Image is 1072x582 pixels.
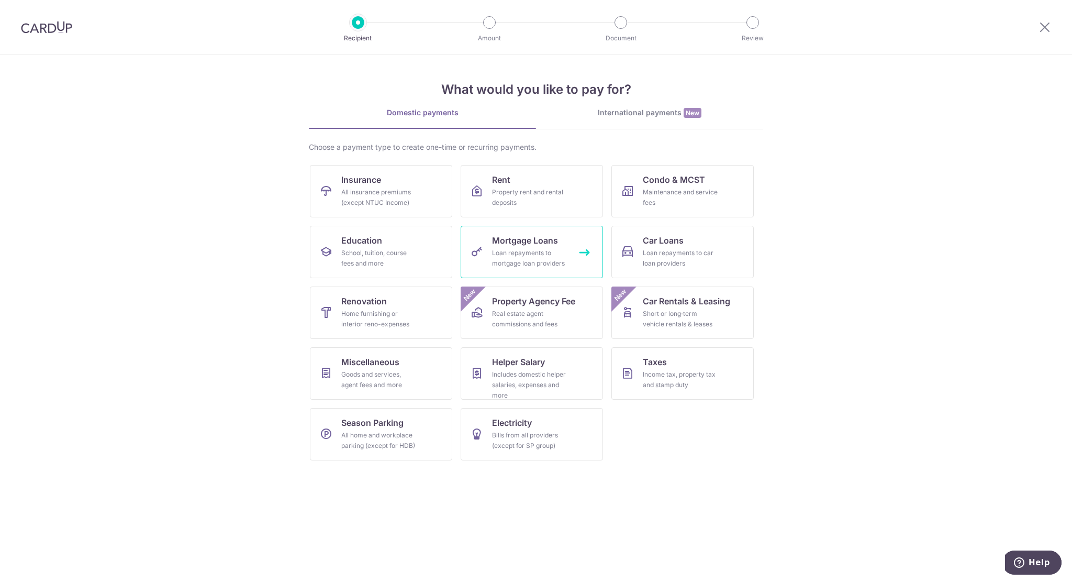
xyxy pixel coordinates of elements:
[643,187,718,208] div: Maintenance and service fees
[461,165,603,217] a: RentProperty rent and rental deposits
[310,165,452,217] a: InsuranceAll insurance premiums (except NTUC Income)
[461,408,603,460] a: ElectricityBills from all providers (except for SP group)
[341,369,417,390] div: Goods and services, agent fees and more
[643,369,718,390] div: Income tax, property tax and stamp duty
[643,309,718,330] div: Short or long‑term vehicle rentals & leases
[341,309,417,330] div: Home furnishing or interior reno-expenses
[309,107,536,118] div: Domestic payments
[341,430,417,451] div: All home and workplace parking (except for HDB)
[341,234,382,247] span: Education
[451,33,528,43] p: Amount
[643,234,684,247] span: Car Loans
[492,234,558,247] span: Mortgage Loans
[684,108,701,118] span: New
[461,347,603,400] a: Helper SalaryIncludes domestic helper salaries, expenses and more
[492,416,532,429] span: Electricity
[461,287,603,339] a: Property Agency FeeReal estate agent commissions and feesNew
[643,173,705,186] span: Condo & MCST
[643,356,667,368] span: Taxes
[319,33,397,43] p: Recipient
[492,309,567,330] div: Real estate agent commissions and fees
[24,7,45,17] span: Help
[611,226,754,278] a: Car LoansLoan repayments to car loan providers
[492,173,510,186] span: Rent
[611,347,754,400] a: TaxesIncome tax, property tax and stamp duty
[309,142,763,152] div: Choose a payment type to create one-time or recurring payments.
[310,408,452,460] a: Season ParkingAll home and workplace parking (except for HDB)
[341,248,417,269] div: School, tuition, course fees and more
[341,187,417,208] div: All insurance premiums (except NTUC Income)
[310,287,452,339] a: RenovationHome furnishing or interior reno-expenses
[310,347,452,400] a: MiscellaneousGoods and services, agent fees and more
[611,287,754,339] a: Car Rentals & LeasingShort or long‑term vehicle rentals & leasesNew
[341,416,404,429] span: Season Parking
[461,287,478,304] span: New
[643,295,730,308] span: Car Rentals & Leasing
[643,248,718,269] div: Loan repayments to car loan providers
[341,295,387,308] span: Renovation
[461,226,603,278] a: Mortgage LoansLoan repayments to mortgage loan providers
[492,187,567,208] div: Property rent and rental deposits
[582,33,660,43] p: Document
[310,226,452,278] a: EducationSchool, tuition, course fees and more
[611,165,754,217] a: Condo & MCSTMaintenance and service fees
[536,107,763,118] div: International payments
[341,356,399,368] span: Miscellaneous
[492,369,567,401] div: Includes domestic helper salaries, expenses and more
[492,430,567,451] div: Bills from all providers (except for SP group)
[21,21,72,34] img: CardUp
[714,33,791,43] p: Review
[492,295,575,308] span: Property Agency Fee
[492,356,545,368] span: Helper Salary
[309,80,763,99] h4: What would you like to pay for?
[612,287,629,304] span: New
[341,173,381,186] span: Insurance
[492,248,567,269] div: Loan repayments to mortgage loan providers
[1005,551,1062,577] iframe: Opens a widget where you can find more information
